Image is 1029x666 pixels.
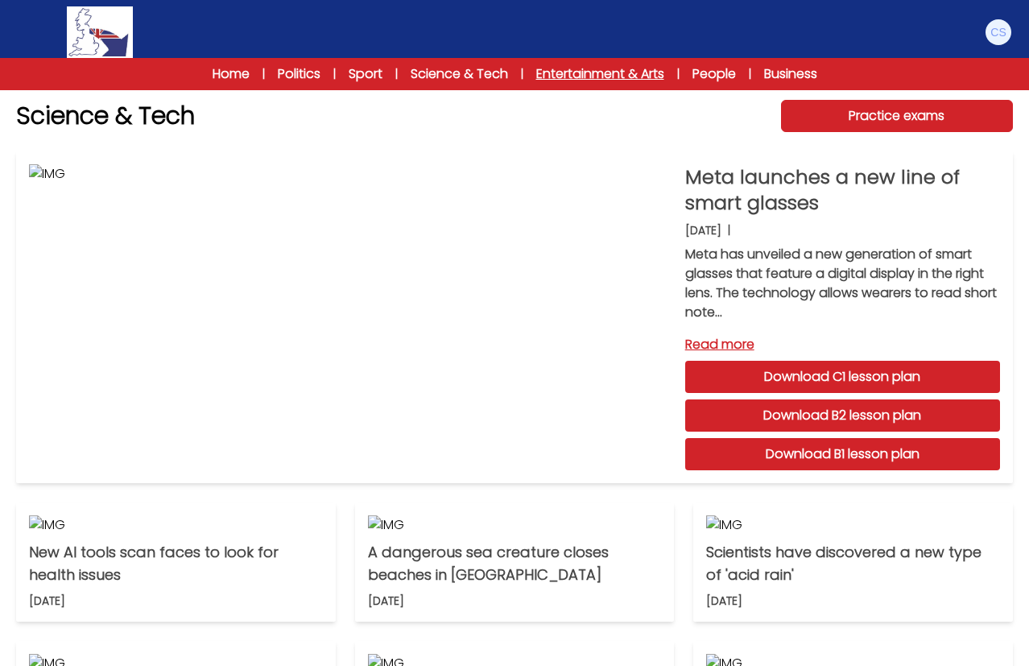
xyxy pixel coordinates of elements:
img: IMG [706,515,1000,535]
span: | [395,66,398,82]
a: Entertainment & Arts [536,64,664,84]
p: [DATE] [685,222,721,238]
p: [DATE] [29,593,65,609]
a: Practice exams [781,100,1013,132]
span: | [262,66,265,82]
p: A dangerous sea creature closes beaches in [GEOGRAPHIC_DATA] [368,541,662,586]
p: [DATE] [368,593,404,609]
span: | [333,66,336,82]
a: IMG New AI tools scan faces to look for health issues [DATE] [16,503,336,622]
p: Scientists have discovered a new type of 'acid rain' [706,541,1000,586]
span: | [521,66,523,82]
a: Logo [16,6,184,58]
a: Download B1 lesson plan [685,438,1000,470]
a: Home [213,64,250,84]
span: | [677,66,680,82]
a: IMG Scientists have discovered a new type of 'acid rain' [DATE] [693,503,1013,622]
span: | [749,66,751,82]
img: IMG [29,515,323,535]
p: Meta launches a new line of smart glasses [685,164,1000,216]
a: People [692,64,736,84]
a: Download B2 lesson plan [685,399,1000,432]
a: Business [764,64,817,84]
p: Meta has unveiled a new generation of smart glasses that feature a digital display in the right l... [685,245,1000,322]
img: IMG [368,515,662,535]
a: Download C1 lesson plan [685,361,1000,393]
a: Politics [278,64,320,84]
b: | [728,222,730,238]
a: Science & Tech [411,64,508,84]
p: [DATE] [706,593,742,609]
img: IMG [29,164,672,470]
img: Logo [67,6,133,58]
a: Read more [685,335,1000,354]
img: Carmen Schipani [986,19,1011,45]
h1: Science & Tech [16,101,195,130]
p: New AI tools scan faces to look for health issues [29,541,323,586]
a: IMG A dangerous sea creature closes beaches in [GEOGRAPHIC_DATA] [DATE] [355,503,675,622]
a: Sport [349,64,382,84]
